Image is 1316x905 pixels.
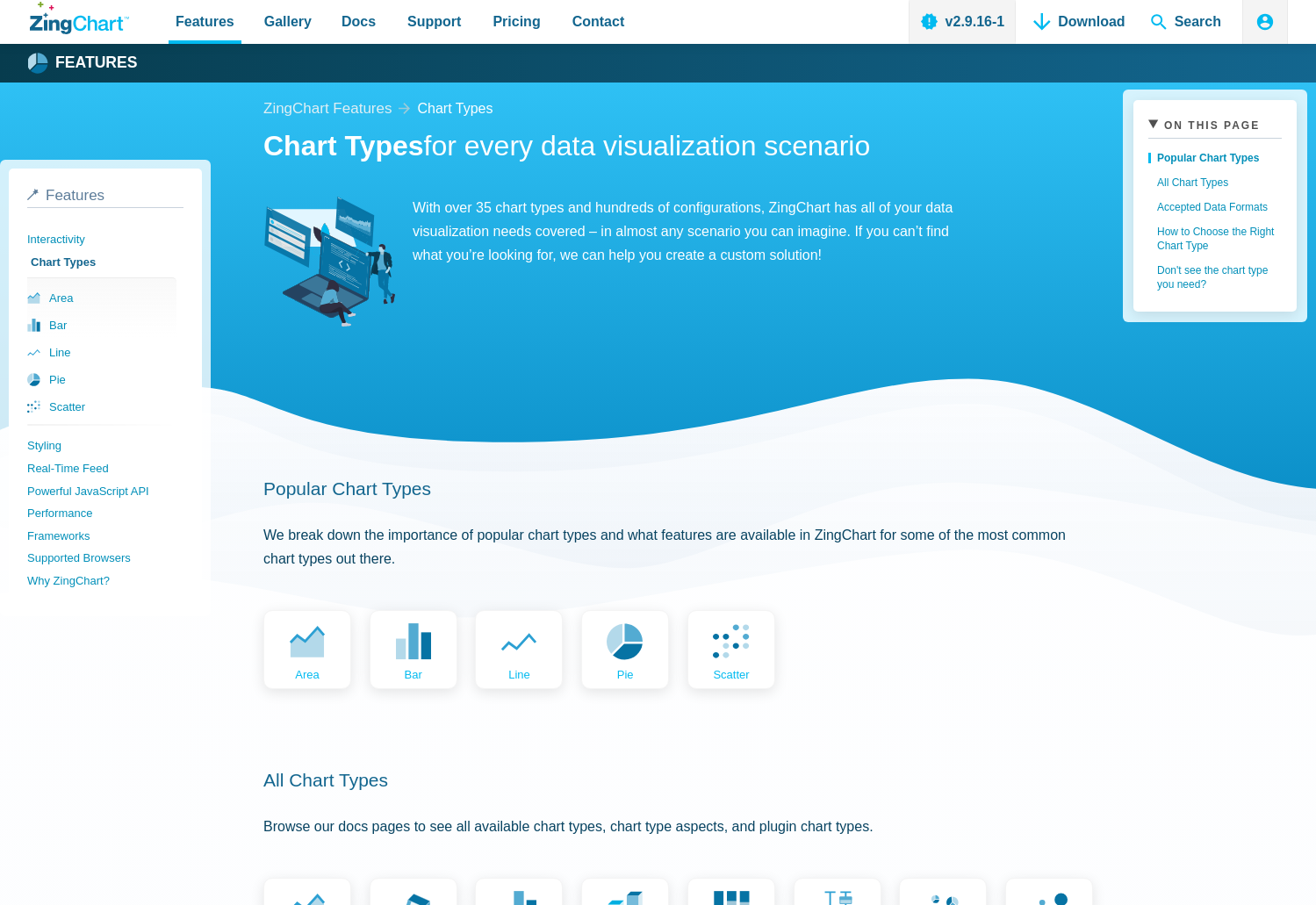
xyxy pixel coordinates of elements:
a: Popular Chart Types [263,478,431,499]
a: ZingChart Logo. Click to return to the homepage [30,2,129,34]
a: Don't see the chart type you need? [1148,258,1282,297]
span: Support [407,10,461,33]
span: pie [617,669,634,680]
p: We break down the importance of popular chart types and what features are available in ZingChart ... [263,523,1095,571]
a: Features [27,187,183,208]
img: Interactivity Image [263,196,395,327]
a: area [27,284,176,312]
a: Why ZingChart? [27,570,183,593]
a: area [263,610,351,689]
a: All Chart Types [1148,170,1282,195]
span: Docs [342,10,376,33]
a: Accepted Data Formats [1148,195,1282,219]
summary: On This Page [1148,115,1282,139]
p: Browse our docs pages to see all available chart types, chart type aspects, and plugin chart types. [263,815,1095,838]
a: bar [370,610,457,689]
a: scatter [27,393,176,420]
a: Frameworks [27,525,183,548]
span: Gallery [264,10,312,33]
p: With over 35 chart types and hundreds of configurations, ZingChart has all of your data visualiza... [263,196,966,268]
span: Features [46,187,104,204]
span: line [508,669,530,680]
a: chart types [417,97,493,120]
a: line [27,339,176,366]
a: scatter [687,610,775,689]
strong: Features [55,55,138,71]
a: Chart Types [27,251,183,274]
a: Interactivity [27,228,183,251]
a: ZingChart Features [263,97,392,122]
a: Popular Chart Types [1148,146,1282,170]
a: Styling [27,435,183,457]
a: pie [27,366,176,393]
a: pie [581,610,669,689]
a: Performance [27,502,183,525]
a: How to Choose the Right Chart Type [1148,219,1282,258]
span: Contact [572,10,625,33]
strong: Chart Types [263,130,424,162]
h1: for every data visualization scenario [263,128,1095,168]
span: Pricing [493,10,540,33]
a: All Chart Types [263,770,388,790]
a: Features [30,50,138,76]
span: bar [405,669,422,680]
span: scatter [713,669,749,680]
a: bar [27,312,176,339]
a: Powerful JavaScript API [27,480,183,503]
span: Features [176,10,234,33]
a: Supported Browsers [27,547,183,570]
span: area [295,669,319,680]
a: line [475,610,563,689]
a: Real-Time Feed [27,457,183,480]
